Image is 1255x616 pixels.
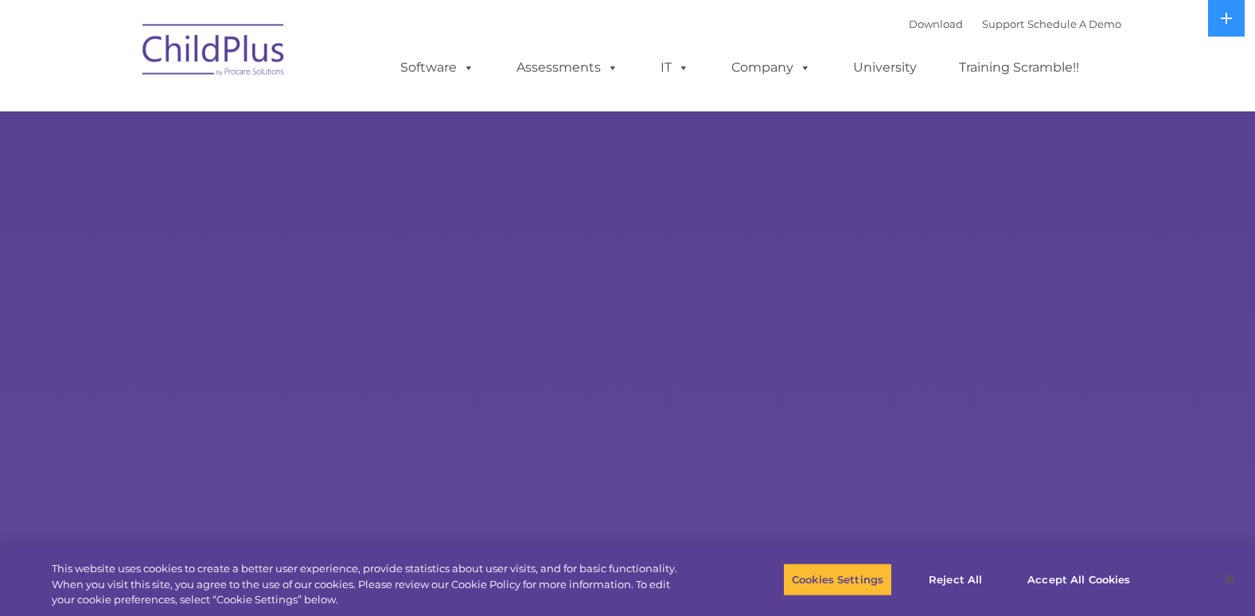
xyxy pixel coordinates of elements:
font: | [909,18,1121,30]
a: Schedule A Demo [1027,18,1121,30]
a: IT [645,52,705,84]
img: ChildPlus by Procare Solutions [134,13,294,92]
button: Cookies Settings [783,563,892,596]
a: University [837,52,933,84]
a: Training Scramble!! [943,52,1095,84]
button: Close [1212,562,1247,597]
button: Accept All Cookies [1019,563,1139,596]
a: Software [384,52,490,84]
a: Download [909,18,963,30]
a: Company [715,52,827,84]
div: This website uses cookies to create a better user experience, provide statistics about user visit... [52,561,690,608]
a: Assessments [501,52,634,84]
a: Support [982,18,1024,30]
button: Reject All [906,563,1005,596]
